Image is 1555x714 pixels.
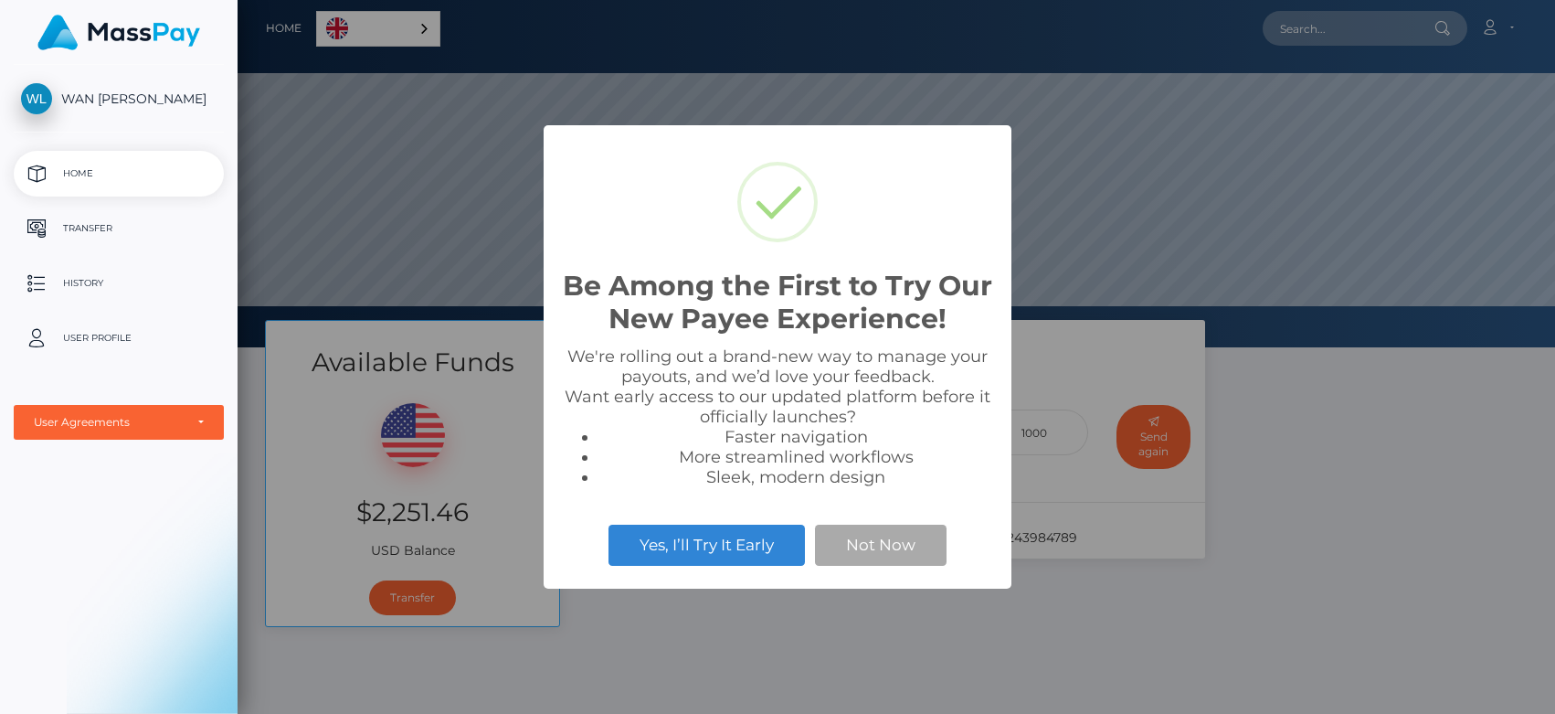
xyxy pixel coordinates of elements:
[598,467,993,487] li: Sleek, modern design
[598,427,993,447] li: Faster navigation
[815,525,947,565] button: Not Now
[14,405,224,440] button: User Agreements
[21,160,217,187] p: Home
[608,525,805,565] button: Yes, I’ll Try It Early
[562,270,993,336] h2: Be Among the First to Try Our New Payee Experience!
[21,215,217,242] p: Transfer
[34,415,184,430] div: User Agreements
[21,270,217,297] p: History
[562,346,993,487] div: We're rolling out a brand-new way to manage your payouts, and we’d love your feedback. Want early...
[598,447,993,467] li: More streamlined workflows
[37,15,200,50] img: MassPay
[21,325,217,352] p: User Profile
[14,91,224,107] span: WAN [PERSON_NAME]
